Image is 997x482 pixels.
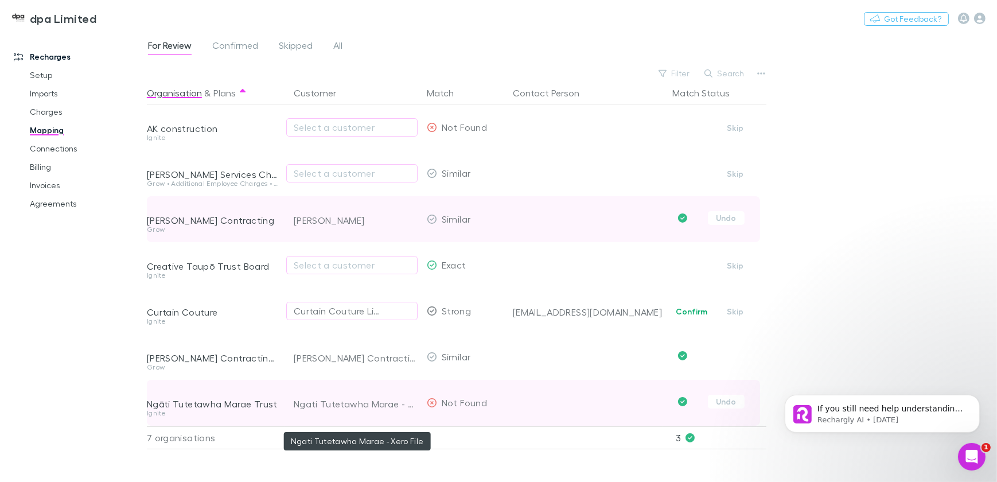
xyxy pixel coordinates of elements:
[294,381,418,427] div: Ngati Tutetawha Marae - Xero File
[286,302,418,320] button: Curtain Couture Limited
[672,81,743,104] button: Match Status
[678,213,687,223] svg: Confirmed
[147,180,280,187] div: Grow • Additional Employee Charges • Additional Project Charges • Ultimate Price Plan
[768,371,997,451] iframe: Intercom notifications message
[147,272,280,279] div: Ignite
[147,306,280,318] div: Curtain Couture
[333,40,342,55] span: All
[147,364,280,371] div: Grow
[147,226,280,233] div: Grow
[213,81,236,104] button: Plans
[18,121,153,139] a: Mapping
[147,426,285,449] div: 7 organisations
[11,11,25,25] img: dpa Limited's Logo
[18,176,153,195] a: Invoices
[294,120,410,134] div: Select a customer
[294,304,387,318] div: Curtain Couture Limited
[982,443,991,452] span: 1
[18,84,153,103] a: Imports
[669,305,715,318] button: Confirm
[717,167,754,181] button: Skip
[147,410,280,417] div: Ignite
[286,118,418,137] button: Select a customer
[148,40,192,55] span: For Review
[513,306,663,318] div: [EMAIL_ADDRESS][DOMAIN_NAME]
[286,164,418,182] button: Select a customer
[653,67,696,80] button: Filter
[717,259,754,273] button: Skip
[958,443,986,471] iframe: Intercom live chat
[678,397,687,406] svg: Confirmed
[147,123,280,134] div: AK construction
[427,81,468,104] button: Match
[699,67,751,80] button: Search
[442,351,471,362] span: Similar
[18,66,153,84] a: Setup
[717,305,754,318] button: Skip
[286,256,418,274] button: Select a customer
[18,103,153,121] a: Charges
[18,158,153,176] a: Billing
[294,258,410,272] div: Select a customer
[147,215,280,226] div: [PERSON_NAME] Contracting
[708,395,745,409] button: Undo
[294,335,418,381] div: [PERSON_NAME] Contracting Limited
[5,5,103,32] a: dpa Limited
[442,213,471,224] span: Similar
[147,134,280,141] div: Ignite
[147,261,280,272] div: Creative Taupō Trust Board
[442,259,466,270] span: Exact
[147,352,280,364] div: [PERSON_NAME] Contracting Limited
[678,351,687,360] svg: Confirmed
[147,169,280,180] div: [PERSON_NAME] Services Charitable Trust
[147,81,280,104] div: &
[864,12,949,26] button: Got Feedback?
[2,48,153,66] a: Recharges
[294,166,410,180] div: Select a customer
[18,195,153,213] a: Agreements
[147,318,280,325] div: Ignite
[18,139,153,158] a: Connections
[294,81,350,104] button: Customer
[708,211,745,225] button: Undo
[294,197,418,243] div: [PERSON_NAME]
[442,305,471,316] span: Strong
[442,397,487,408] span: Not Found
[279,40,313,55] span: Skipped
[676,427,766,449] p: 3
[147,81,202,104] button: Organisation
[212,40,258,55] span: Confirmed
[717,121,754,135] button: Skip
[30,11,96,25] h3: dpa Limited
[442,122,487,133] span: Not Found
[147,398,280,410] div: Ngāti Tutetawha Marae Trust
[442,168,471,178] span: Similar
[513,81,593,104] button: Contact Person
[285,426,422,449] div: 4 customers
